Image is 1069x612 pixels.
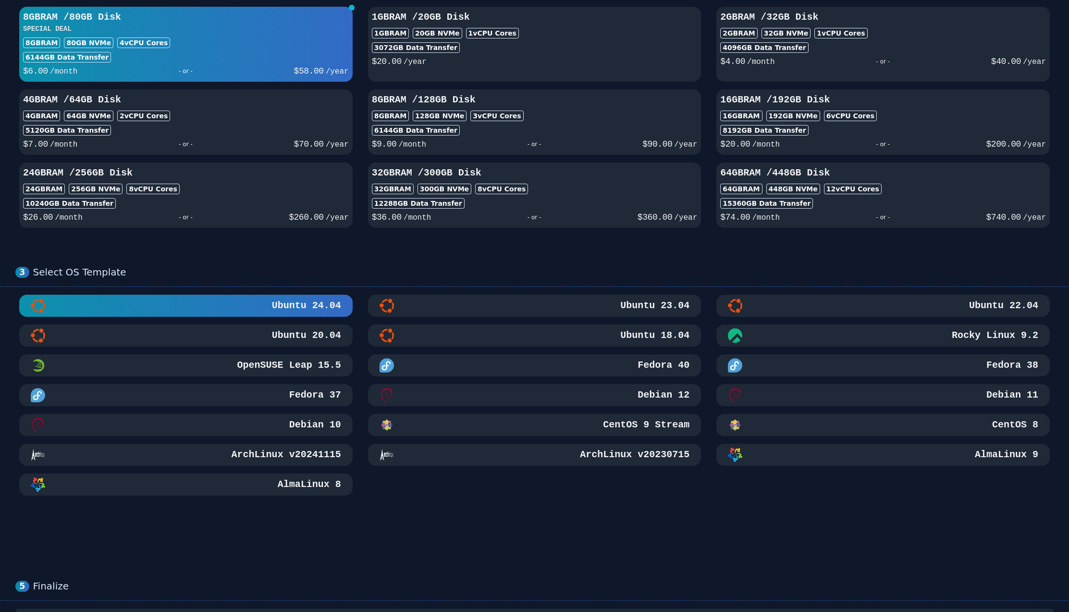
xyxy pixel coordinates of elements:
[720,184,762,194] div: 64GB RAM
[431,211,637,224] div: - or -
[984,359,1038,372] h3: Fedora 38
[618,299,689,312] h3: Ubuntu 23.04
[368,444,701,466] button: ArchLinux v20230715ArchLinux v20230715
[50,67,78,76] span: /month
[380,418,394,432] img: CentOS 9 Stream
[728,358,742,373] img: Fedora 38
[69,184,123,194] div: 256 GB NVMe
[83,211,289,224] div: - or -
[23,111,60,121] div: 4GB RAM
[720,166,1046,180] h3: 64GB RAM / 448 GB Disk
[986,139,1021,149] span: $ 200.00
[294,66,324,76] span: $ 58.00
[276,478,341,491] h3: AlmaLinux 8
[720,111,762,121] div: 16GB RAM
[380,388,394,402] img: Debian 12
[728,418,742,432] img: CentOS 8
[636,388,689,402] h3: Debian 12
[117,111,170,121] div: 2 vCPU Cores
[23,11,349,24] h3: 8GB RAM / 80 GB Disk
[31,388,45,402] img: Fedora 37
[398,140,426,149] span: /month
[368,7,701,82] button: 1GBRAM /20GB Disk1GBRAM20GB NVMe1vCPU Cores3072GB Data Transfer$20.00/year
[720,28,757,38] div: 2GB RAM
[780,211,986,224] div: - or -
[372,125,460,136] div: 6144 GB Data Transfer
[716,7,1050,82] button: 2GBRAM /32GB Disk2GBRAM32GB NVMe1vCPU Cores4096GB Data Transfer$4.00/month- or -$40.00/year
[368,325,701,347] button: Ubuntu 18.04Ubuntu 18.04
[19,325,353,347] button: Ubuntu 20.04Ubuntu 20.04
[368,162,701,228] button: 32GBRAM /300GB Disk32GBRAM300GB NVMe8vCPU Cores12288GB Data Transfer$36.00/month- or -$360.00/year
[618,329,689,342] h3: Ubuntu 18.04
[380,358,394,373] img: Fedora 40
[270,299,341,312] h3: Ubuntu 24.04
[368,414,701,436] button: CentOS 9 StreamCentOS 9 Stream
[55,213,83,222] span: /month
[716,414,1050,436] button: CentOS 8CentOS 8
[33,580,1054,592] div: Finalize
[470,111,523,121] div: 3 vCPU Cores
[1023,213,1046,222] span: /year
[728,299,742,313] img: Ubuntu 22.04
[967,299,1038,312] h3: Ubuntu 22.04
[31,299,45,313] img: Ubuntu 24.04
[372,57,402,66] span: $ 20.00
[752,213,780,222] span: /month
[23,212,53,222] span: $ 26.00
[984,388,1038,402] h3: Debian 11
[372,139,397,149] span: $ 9.00
[23,24,349,34] h3: SPECIAL DEAL
[326,213,349,222] span: /year
[728,328,742,343] img: Rocky Linux 9.2
[270,329,341,342] h3: Ubuntu 20.04
[466,28,519,38] div: 1 vCPU Cores
[720,139,750,149] span: $ 20.00
[973,448,1038,462] h3: AlmaLinux 9
[23,125,111,136] div: 5120 GB Data Transfer
[418,184,471,194] div: 300 GB NVMe
[19,7,353,82] button: 8GBRAM /80GB DiskSPECIAL DEAL8GBRAM80GB NVMe4vCPU Cores6144GB Data Transfer$6.00/month- or -$58.0...
[326,140,349,149] span: /year
[1023,58,1046,66] span: /year
[380,448,394,462] img: ArchLinux v20230715
[23,166,349,180] h3: 24GB RAM / 256 GB Disk
[19,162,353,228] button: 24GBRAM /256GB Disk24GBRAM256GB NVMe8vCPU Cores10240GB Data Transfer$26.00/month- or -$260.00/year
[775,55,991,68] div: - or -
[372,198,465,209] div: 12288 GB Data Transfer
[986,212,1021,222] span: $ 740.00
[716,295,1050,317] button: Ubuntu 22.04Ubuntu 22.04
[23,37,60,48] div: 8GB RAM
[368,89,701,155] button: 8GBRAM /128GB Disk8GBRAM128GB NVMe3vCPU Cores6144GB Data Transfer$9.00/month- or -$90.00/year
[728,388,742,402] img: Debian 11
[766,111,820,121] div: 192 GB NVMe
[642,139,672,149] span: $ 90.00
[380,299,394,313] img: Ubuntu 23.04
[289,212,323,222] span: $ 260.00
[752,140,780,149] span: /month
[716,384,1050,406] button: Debian 11Debian 11
[64,37,113,48] div: 80 GB NVMe
[117,37,170,48] div: 4 vCPU Cores
[716,444,1050,466] button: AlmaLinux 9AlmaLinux 9
[287,388,341,402] h3: Fedora 37
[716,89,1050,155] button: 16GBRAM /192GB Disk16GBRAM192GB NVMe6vCPU Cores8192GB Data Transfer$20.00/month- or -$200.00/year
[230,448,341,462] h3: ArchLinux v20241115
[372,11,698,24] h3: 1GB RAM / 20 GB Disk
[824,184,882,194] div: 12 vCPU Cores
[372,93,698,107] h3: 8GB RAM / 128 GB Disk
[19,89,353,155] button: 4GBRAM /64GB Disk4GBRAM64GB NVMe2vCPU Cores5120GB Data Transfer$7.00/month- or -$70.00/year
[64,111,113,121] div: 64 GB NVMe
[23,93,349,107] h3: 4GB RAM / 64 GB Disk
[19,444,353,466] button: ArchLinux v20241115ArchLinux v20241115
[19,295,353,317] button: Ubuntu 24.04Ubuntu 24.04
[372,166,698,180] h3: 32GB RAM / 300 GB Disk
[578,448,689,462] h3: ArchLinux v20230715
[728,448,742,462] img: AlmaLinux 9
[77,137,294,151] div: - or -
[720,57,745,66] span: $ 4.00
[380,328,394,343] img: Ubuntu 18.04
[368,295,701,317] button: Ubuntu 23.04Ubuntu 23.04
[720,42,808,53] div: 4096 GB Data Transfer
[19,384,353,406] button: Fedora 37Fedora 37
[19,474,353,496] button: AlmaLinux 8AlmaLinux 8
